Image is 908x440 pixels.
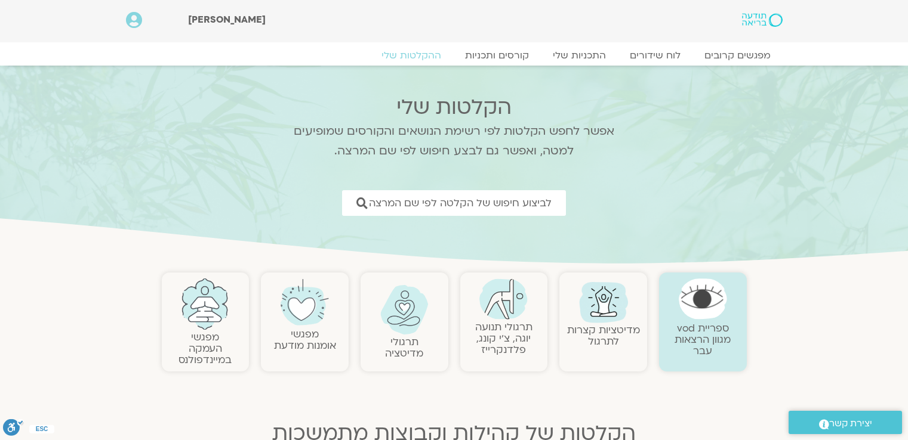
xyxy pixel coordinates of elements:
a: מדיטציות קצרות לתרגול [567,323,640,348]
h2: הקלטות שלי [278,95,630,119]
a: לביצוע חיפוש של הקלטה לפי שם המרצה [342,190,566,216]
a: קורסים ותכניות [453,49,541,61]
a: התכניות שלי [541,49,618,61]
a: מפגשיהעמקה במיינדפולנס [178,330,232,367]
p: אפשר לחפש הקלטות לפי רשימת הנושאים והקורסים שמופיעים למטה, ואפשר גם לבצע חיפוש לפי שם המרצה. [278,122,630,161]
a: לוח שידורים [618,49,692,61]
a: יצירת קשר [789,411,902,434]
a: ההקלטות שלי [370,49,453,61]
span: [PERSON_NAME] [188,13,266,26]
span: יצירת קשר [829,416,872,432]
span: לביצוע חיפוש של הקלטה לפי שם המרצה [369,197,552,209]
a: ספריית vodמגוון הרצאות עבר [675,321,731,358]
a: מפגשים קרובים [692,49,783,61]
a: מפגשיאומנות מודעת [274,327,336,352]
nav: Menu [126,49,783,61]
a: תרגולימדיטציה [385,335,423,360]
a: תרגולי תנועהיוגה, צ׳י קונג, פלדנקרייז [475,320,533,357]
